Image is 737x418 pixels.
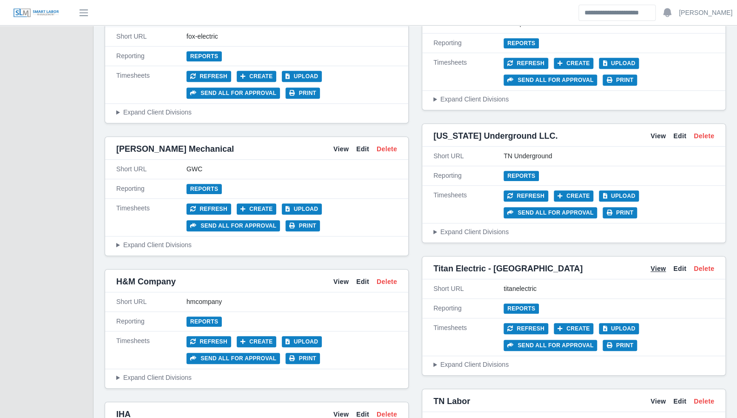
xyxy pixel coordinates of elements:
[603,207,637,218] button: Print
[433,38,504,48] div: Reporting
[554,323,594,334] button: Create
[504,323,548,334] button: Refresh
[433,58,504,86] div: Timesheets
[186,51,222,61] a: Reports
[504,58,548,69] button: Refresh
[282,203,322,215] button: Upload
[116,142,234,155] span: [PERSON_NAME] Mechanical
[504,207,597,218] button: Send all for approval
[186,164,397,174] div: GWC
[433,190,504,218] div: Timesheets
[673,131,686,141] a: Edit
[282,336,322,347] button: Upload
[504,340,597,351] button: Send all for approval
[599,190,639,202] button: Upload
[433,171,504,181] div: Reporting
[673,264,686,274] a: Edit
[578,5,656,21] input: Search
[282,71,322,82] button: Upload
[116,108,397,117] summary: Expand Client Divisions
[116,32,186,41] div: Short URL
[694,264,714,274] a: Delete
[433,323,504,351] div: Timesheets
[286,88,320,99] button: Print
[599,323,639,334] button: Upload
[186,220,280,231] button: Send all for approval
[333,144,349,154] a: View
[504,171,539,181] a: Reports
[116,184,186,194] div: Reporting
[504,74,597,86] button: Send all for approval
[116,240,397,250] summary: Expand Client Divisions
[116,336,186,364] div: Timesheets
[554,58,594,69] button: Create
[433,129,558,142] span: [US_STATE] Underground LLC.
[186,203,231,215] button: Refresh
[237,203,277,215] button: Create
[554,190,594,202] button: Create
[333,277,349,287] a: View
[504,284,714,294] div: titanelectric
[433,262,583,275] span: Titan Electric - [GEOGRAPHIC_DATA]
[504,151,714,161] div: TN Underground
[13,8,60,18] img: SLM Logo
[116,51,186,61] div: Reporting
[286,220,320,231] button: Print
[116,275,176,288] span: H&M Company
[116,71,186,99] div: Timesheets
[433,395,470,408] span: TN Labor
[433,284,504,294] div: Short URL
[186,32,397,41] div: fox-electric
[186,184,222,194] a: Reports
[651,131,666,141] a: View
[651,264,666,274] a: View
[504,190,548,202] button: Refresh
[603,74,637,86] button: Print
[186,353,280,364] button: Send all for approval
[651,397,666,406] a: View
[433,303,504,313] div: Reporting
[433,151,504,161] div: Short URL
[433,227,714,237] summary: Expand Client Divisions
[679,8,732,18] a: [PERSON_NAME]
[603,340,637,351] button: Print
[694,131,714,141] a: Delete
[377,144,397,154] a: Delete
[356,277,369,287] a: Edit
[186,317,222,327] a: Reports
[356,144,369,154] a: Edit
[237,71,277,82] button: Create
[237,336,277,347] button: Create
[599,58,639,69] button: Upload
[694,397,714,406] a: Delete
[504,38,539,48] a: Reports
[433,94,714,104] summary: Expand Client Divisions
[116,164,186,174] div: Short URL
[286,353,320,364] button: Print
[116,373,397,383] summary: Expand Client Divisions
[673,397,686,406] a: Edit
[116,203,186,231] div: Timesheets
[186,71,231,82] button: Refresh
[186,88,280,99] button: Send all for approval
[186,297,397,307] div: hmcompany
[116,317,186,326] div: Reporting
[186,336,231,347] button: Refresh
[504,303,539,314] a: Reports
[433,360,714,370] summary: Expand Client Divisions
[116,297,186,307] div: Short URL
[377,277,397,287] a: Delete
